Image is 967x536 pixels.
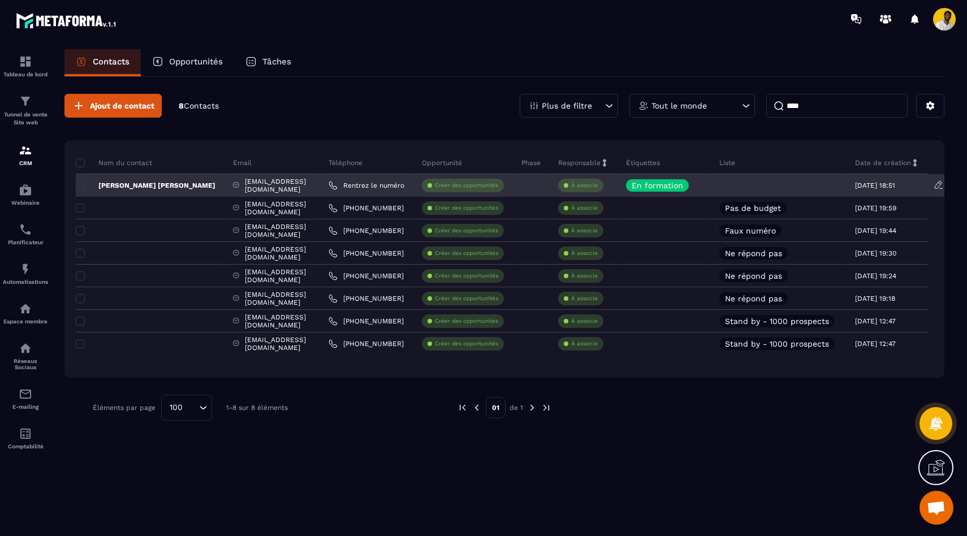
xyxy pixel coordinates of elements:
[166,401,187,414] span: 100
[329,226,404,235] a: [PHONE_NUMBER]
[19,94,32,108] img: formation
[3,160,48,166] p: CRM
[632,181,683,189] p: En formation
[435,181,498,189] p: Créer des opportunités
[19,262,32,276] img: automations
[435,317,498,325] p: Créer des opportunités
[435,227,498,235] p: Créer des opportunités
[855,158,911,167] p: Date de création
[435,340,498,348] p: Créer des opportunités
[571,317,598,325] p: À associe
[527,403,537,413] img: next
[626,158,660,167] p: Étiquettes
[141,49,234,76] a: Opportunités
[855,340,896,348] p: [DATE] 12:47
[651,102,707,110] p: Tout le monde
[187,401,196,414] input: Search for option
[93,404,156,412] p: Éléments par page
[90,100,154,111] span: Ajout de contact
[725,249,782,257] p: Ne répond pas
[226,404,288,412] p: 1-8 sur 8 éléments
[3,254,48,293] a: automationsautomationsAutomatisations
[571,227,598,235] p: À associe
[725,317,829,325] p: Stand by - 1000 prospects
[329,271,404,280] a: [PHONE_NUMBER]
[19,342,32,355] img: social-network
[3,379,48,418] a: emailemailE-mailing
[855,295,895,302] p: [DATE] 19:18
[3,111,48,127] p: Tunnel de vente Site web
[3,214,48,254] a: schedulerschedulerPlanificateur
[571,249,598,257] p: À associe
[329,317,404,326] a: [PHONE_NUMBER]
[725,272,782,280] p: Ne répond pas
[64,49,141,76] a: Contacts
[472,403,482,413] img: prev
[725,204,781,212] p: Pas de budget
[541,403,551,413] img: next
[3,358,48,370] p: Réseaux Sociaux
[422,158,462,167] p: Opportunité
[169,57,223,67] p: Opportunités
[3,443,48,449] p: Comptabilité
[329,339,404,348] a: [PHONE_NUMBER]
[542,102,592,110] p: Plus de filtre
[3,279,48,285] p: Automatisations
[3,418,48,458] a: accountantaccountantComptabilité
[435,272,498,280] p: Créer des opportunités
[329,294,404,303] a: [PHONE_NUMBER]
[855,272,896,280] p: [DATE] 19:24
[571,181,598,189] p: À associe
[725,295,782,302] p: Ne répond pas
[93,57,129,67] p: Contacts
[435,249,498,257] p: Créer des opportunités
[3,404,48,410] p: E-mailing
[3,175,48,214] a: automationsautomationsWebinaire
[521,158,541,167] p: Phase
[161,395,212,421] div: Search for option
[19,183,32,197] img: automations
[3,200,48,206] p: Webinaire
[855,317,896,325] p: [DATE] 12:47
[19,302,32,315] img: automations
[855,249,896,257] p: [DATE] 19:30
[329,204,404,213] a: [PHONE_NUMBER]
[184,101,219,110] span: Contacts
[457,403,468,413] img: prev
[719,158,735,167] p: Liste
[19,387,32,401] img: email
[234,49,303,76] a: Tâches
[262,57,291,67] p: Tâches
[3,135,48,175] a: formationformationCRM
[435,204,498,212] p: Créer des opportunités
[19,223,32,236] img: scheduler
[571,295,598,302] p: À associe
[329,249,404,258] a: [PHONE_NUMBER]
[855,204,896,212] p: [DATE] 19:59
[435,295,498,302] p: Créer des opportunités
[3,318,48,325] p: Espace membre
[3,46,48,86] a: formationformationTableau de bord
[76,181,215,190] p: [PERSON_NAME] [PERSON_NAME]
[558,158,601,167] p: Responsable
[329,158,362,167] p: Téléphone
[3,86,48,135] a: formationformationTunnel de vente Site web
[486,397,506,418] p: 01
[855,227,896,235] p: [DATE] 19:44
[919,491,953,525] div: Ouvrir le chat
[3,239,48,245] p: Planificateur
[725,227,776,235] p: Faux numéro
[64,94,162,118] button: Ajout de contact
[16,10,118,31] img: logo
[571,272,598,280] p: À associe
[3,333,48,379] a: social-networksocial-networkRéseaux Sociaux
[3,293,48,333] a: automationsautomationsEspace membre
[76,158,152,167] p: Nom du contact
[233,158,252,167] p: Email
[179,101,219,111] p: 8
[19,55,32,68] img: formation
[3,71,48,77] p: Tableau de bord
[19,427,32,440] img: accountant
[855,181,895,189] p: [DATE] 18:51
[571,340,598,348] p: À associe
